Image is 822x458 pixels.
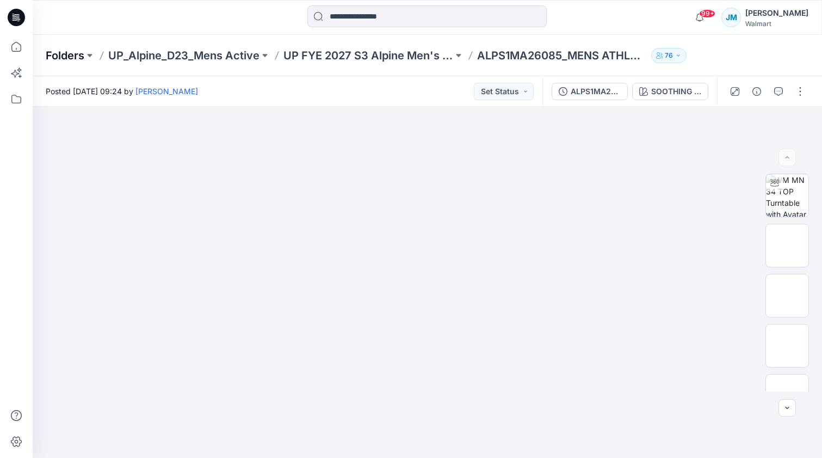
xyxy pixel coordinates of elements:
div: [PERSON_NAME] [745,7,808,20]
div: JM [721,8,741,27]
img: WM MN 34 TOP Turntable with Avatar [766,174,808,217]
span: Posted [DATE] 09:24 by [46,86,198,97]
button: 76 [651,48,687,63]
div: ALPS1MA26085_MENS ATHLETIC WORKS KNIT SHORT SLEEVE HOODIE [571,86,621,97]
a: UP_Alpine_D23_Mens Active [108,48,259,63]
button: ALPS1MA26085_MENS ATHLETIC WORKS KNIT SHORT SLEEVE HOODIE [552,83,628,100]
p: ALPS1MA26085_MENS ATHLETIC WORKS KNIT SHORT SLEEVE HOODIE [477,48,647,63]
button: Details [748,83,765,100]
button: SOOTHING [PERSON_NAME] [632,83,708,100]
span: 99+ [699,9,715,18]
a: UP FYE 2027 S3 Alpine Men's Active Alpine [283,48,453,63]
p: 76 [665,50,673,62]
div: Walmart [745,20,808,28]
div: SOOTHING [PERSON_NAME] [651,86,701,97]
a: [PERSON_NAME] [135,87,198,96]
a: Folders [46,48,84,63]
